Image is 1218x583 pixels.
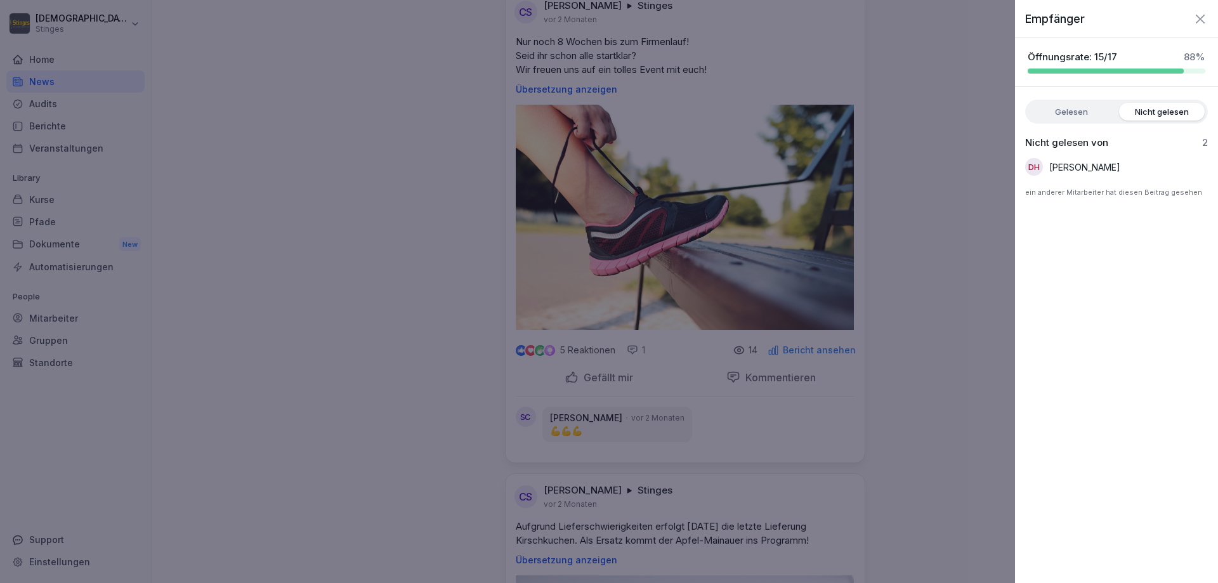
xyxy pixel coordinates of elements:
[1025,182,1208,202] p: ein anderer Mitarbeiter hat diesen Beitrag gesehen
[1028,51,1117,63] p: Öffnungsrate: 15/17
[1049,160,1120,174] p: [PERSON_NAME]
[1184,51,1205,63] p: 88 %
[1025,10,1085,27] p: Empfänger
[1025,158,1043,176] div: DH
[1028,103,1114,121] label: Gelesen
[1202,136,1208,149] p: 2
[1025,136,1108,149] p: Nicht gelesen von
[1119,103,1205,121] label: Nicht gelesen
